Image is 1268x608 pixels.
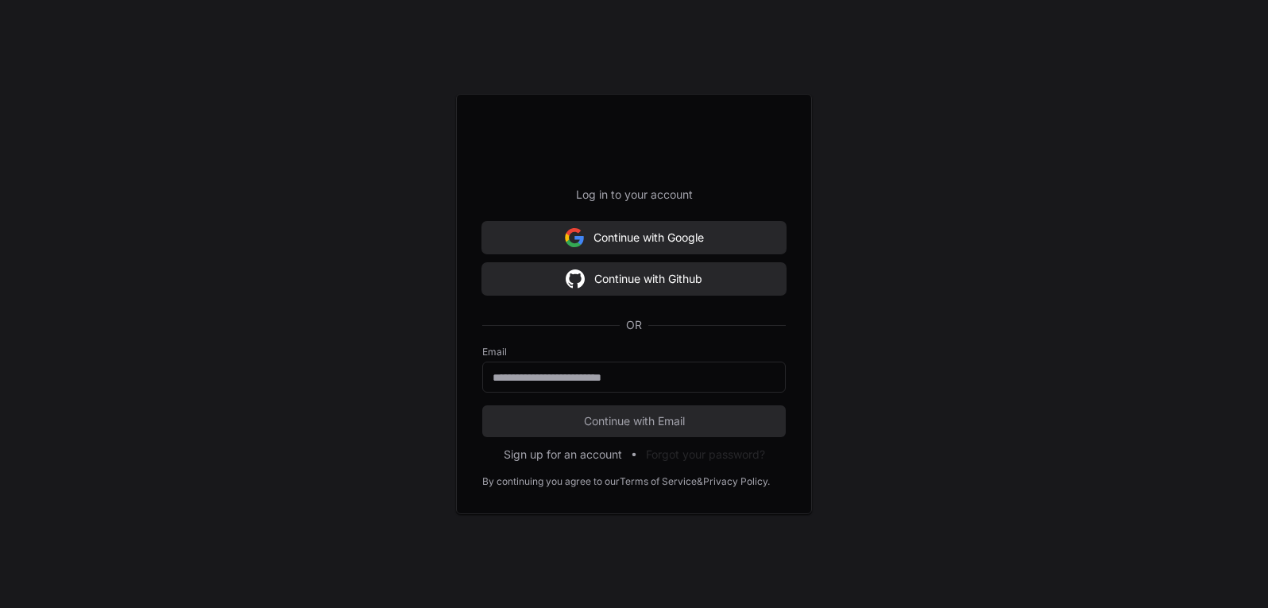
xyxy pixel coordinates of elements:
[482,346,786,358] label: Email
[620,317,648,333] span: OR
[482,405,786,437] button: Continue with Email
[565,222,584,254] img: Sign in with google
[482,413,786,429] span: Continue with Email
[697,475,703,488] div: &
[566,263,585,295] img: Sign in with google
[646,447,765,463] button: Forgot your password?
[482,187,786,203] p: Log in to your account
[504,447,622,463] button: Sign up for an account
[482,263,786,295] button: Continue with Github
[482,222,786,254] button: Continue with Google
[620,475,697,488] a: Terms of Service
[703,475,770,488] a: Privacy Policy.
[482,475,620,488] div: By continuing you agree to our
